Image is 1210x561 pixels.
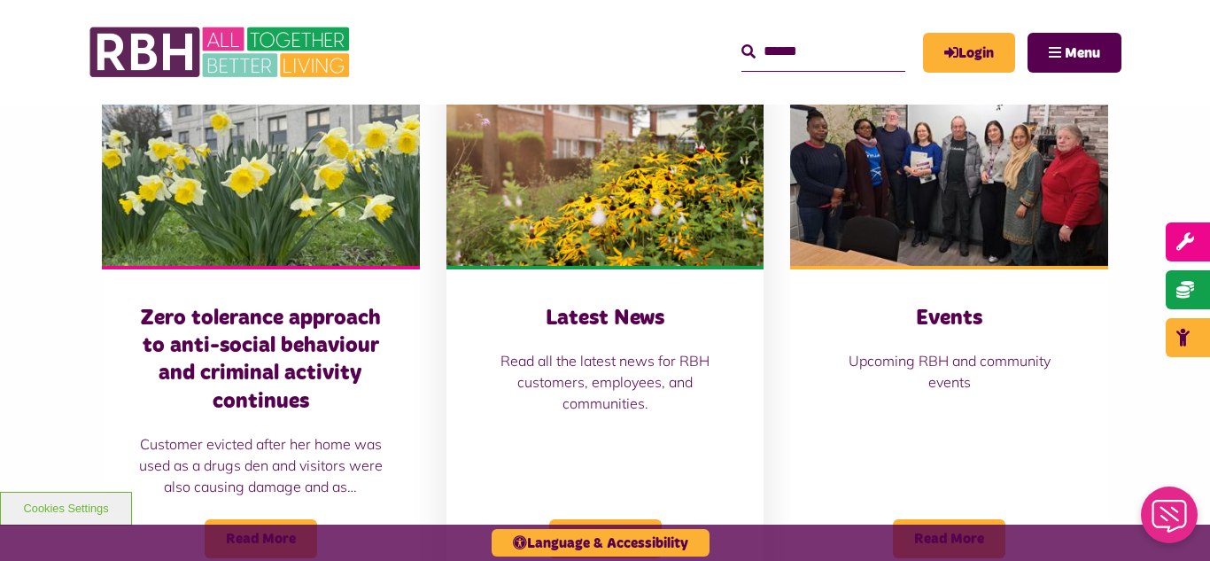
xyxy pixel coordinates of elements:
[826,350,1073,393] p: Upcoming RBH and community events
[893,519,1005,558] span: Read More
[482,305,729,332] h3: Latest News
[102,67,420,266] img: Freehold
[741,33,905,71] input: Search
[89,18,354,87] img: RBH
[826,305,1073,332] h3: Events
[492,529,710,557] button: Language & Accessibility
[482,350,729,414] p: Read all the latest news for RBH customers, employees, and communities.
[1065,46,1100,60] span: Menu
[137,305,384,416] h3: Zero tolerance approach to anti-social behaviour and criminal activity continues
[1130,481,1210,561] iframe: Netcall Web Assistant for live chat
[137,433,384,497] p: Customer evicted after her home was used as a drugs den and visitors were also causing damage and...
[790,67,1108,266] img: Group photo of customers and colleagues at Spotland Community Centre
[446,67,764,266] img: SAZ MEDIA RBH HOUSING4
[205,519,317,558] span: Read More
[1028,33,1121,73] button: Navigation
[923,33,1015,73] a: MyRBH
[549,519,662,558] span: Read More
